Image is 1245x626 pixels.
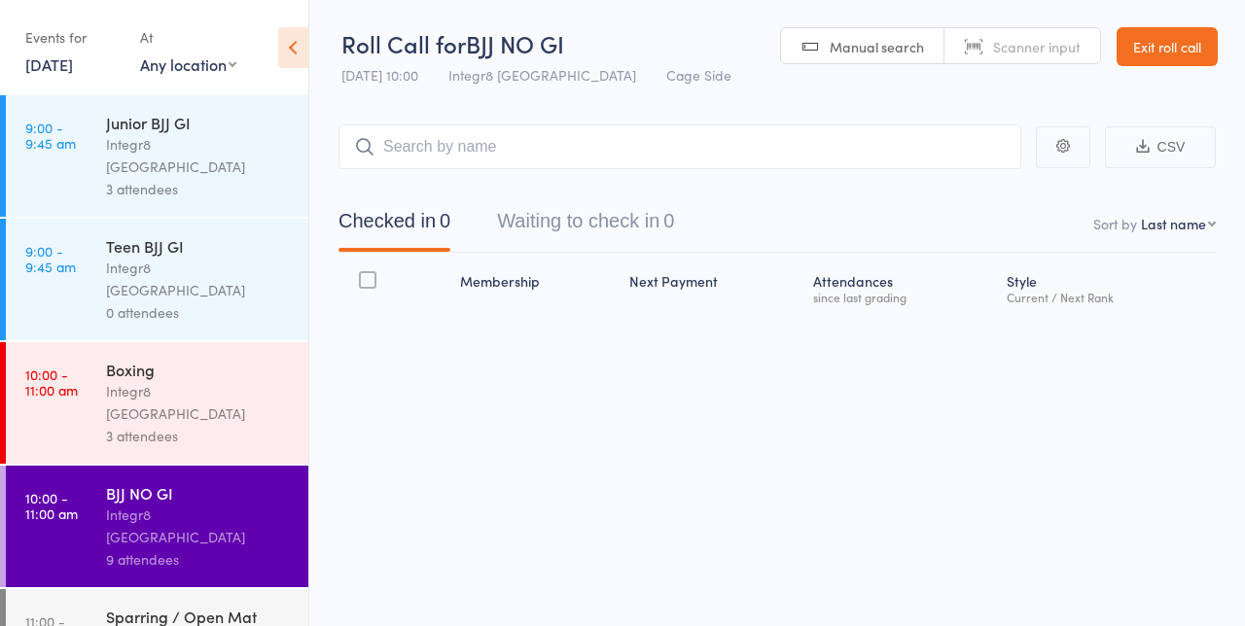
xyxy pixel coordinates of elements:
[106,235,292,257] div: Teen BJJ GI
[106,112,292,133] div: Junior BJJ GI
[106,548,292,571] div: 9 attendees
[6,342,308,464] a: 10:00 -11:00 amBoxingIntegr8 [GEOGRAPHIC_DATA]3 attendees
[341,65,418,85] span: [DATE] 10:00
[106,257,292,301] div: Integr8 [GEOGRAPHIC_DATA]
[452,261,622,313] div: Membership
[448,65,636,85] span: Integr8 [GEOGRAPHIC_DATA]
[338,124,1021,169] input: Search by name
[106,504,292,548] div: Integr8 [GEOGRAPHIC_DATA]
[25,366,78,398] time: 10:00 - 11:00 am
[813,291,990,303] div: since last grading
[466,27,564,59] span: BJJ NO GI
[25,21,121,53] div: Events for
[106,482,292,504] div: BJJ NO GI
[6,466,308,587] a: 10:00 -11:00 amBJJ NO GIIntegr8 [GEOGRAPHIC_DATA]9 attendees
[830,37,924,56] span: Manual search
[999,261,1216,313] div: Style
[1117,27,1218,66] a: Exit roll call
[1093,214,1137,233] label: Sort by
[341,27,466,59] span: Roll Call for
[106,359,292,380] div: Boxing
[25,243,76,274] time: 9:00 - 9:45 am
[1105,126,1216,168] button: CSV
[338,200,450,252] button: Checked in0
[106,425,292,447] div: 3 attendees
[106,178,292,200] div: 3 attendees
[140,53,236,75] div: Any location
[663,210,674,231] div: 0
[993,37,1081,56] span: Scanner input
[25,490,78,521] time: 10:00 - 11:00 am
[1141,214,1206,233] div: Last name
[25,120,76,151] time: 9:00 - 9:45 am
[6,95,308,217] a: 9:00 -9:45 amJunior BJJ GIIntegr8 [GEOGRAPHIC_DATA]3 attendees
[25,53,73,75] a: [DATE]
[622,261,806,313] div: Next Payment
[106,133,292,178] div: Integr8 [GEOGRAPHIC_DATA]
[666,65,731,85] span: Cage Side
[497,200,674,252] button: Waiting to check in0
[140,21,236,53] div: At
[805,261,998,313] div: Atten­dances
[440,210,450,231] div: 0
[6,219,308,340] a: 9:00 -9:45 amTeen BJJ GIIntegr8 [GEOGRAPHIC_DATA]0 attendees
[106,380,292,425] div: Integr8 [GEOGRAPHIC_DATA]
[106,301,292,324] div: 0 attendees
[1007,291,1208,303] div: Current / Next Rank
